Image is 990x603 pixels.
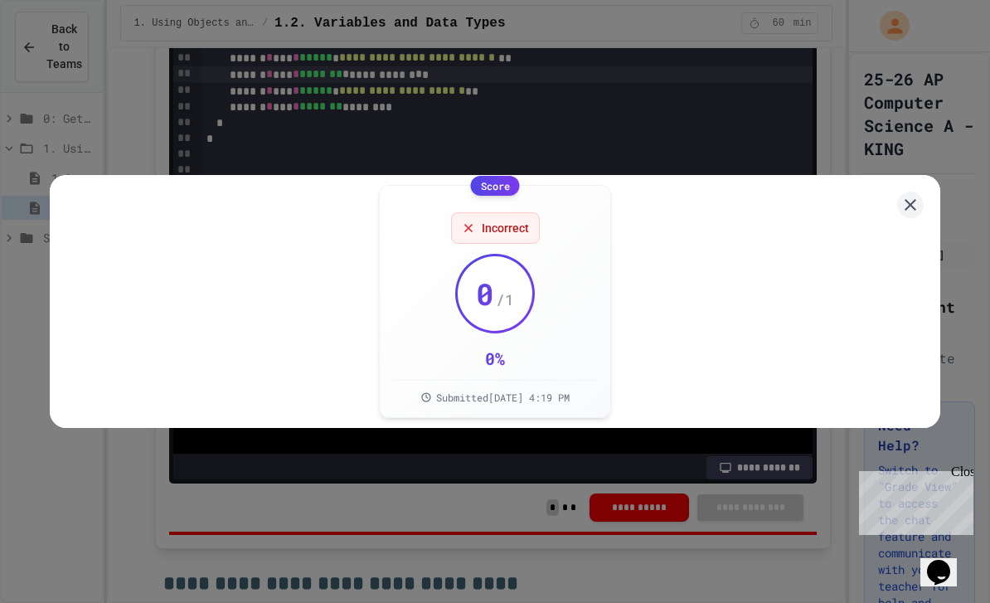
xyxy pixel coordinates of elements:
div: Score [471,176,520,196]
span: Incorrect [482,220,529,236]
iframe: chat widget [920,537,973,586]
span: Submitted [DATE] 4:19 PM [436,391,570,404]
iframe: chat widget [852,464,973,535]
div: Chat with us now!Close [7,7,114,105]
span: / 1 [496,288,514,311]
div: 0 % [485,347,505,370]
span: 0 [476,277,494,310]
